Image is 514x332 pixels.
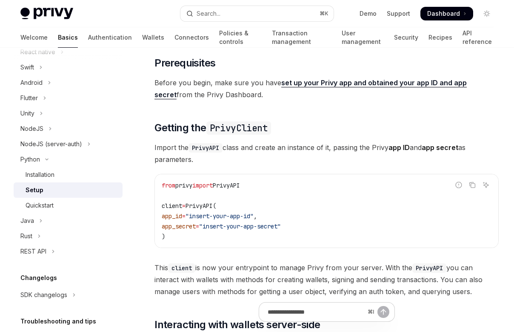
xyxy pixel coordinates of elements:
button: Toggle Android section [14,75,123,90]
span: Prerequisites [154,56,215,70]
span: client [162,202,182,210]
div: NodeJS (server-auth) [20,139,82,149]
a: Authentication [88,27,132,48]
div: Installation [26,170,54,180]
span: "insert-your-app-secret" [199,222,281,230]
span: Before you begin, make sure you have from the Privy Dashboard. [154,77,499,101]
a: Installation [14,167,123,182]
span: = [182,212,186,220]
a: User management [342,27,384,48]
strong: app secret [422,143,458,152]
div: Unity [20,108,34,118]
a: Basics [58,27,78,48]
button: Toggle Rust section [14,228,123,244]
button: Toggle NodeJS section [14,121,123,136]
div: Quickstart [26,200,54,211]
input: Ask a question... [268,303,364,321]
button: Toggle NodeJS (server-auth) section [14,136,123,152]
span: import [192,182,213,189]
h5: Troubleshooting and tips [20,316,96,326]
button: Toggle REST API section [14,244,123,259]
span: ) [162,233,165,240]
div: Python [20,154,40,165]
span: Import the class and create an instance of it, passing the Privy and as parameters. [154,141,499,165]
button: Open search [180,6,334,21]
code: PrivyClient [206,121,271,135]
a: API reference [463,27,494,48]
span: = [182,202,186,210]
div: Search... [197,9,220,19]
button: Send message [377,306,389,318]
button: Copy the contents from the code block [467,179,478,191]
div: Java [20,216,34,226]
span: app_secret [162,222,196,230]
div: REST API [20,246,46,257]
h5: Changelogs [20,273,57,283]
code: client [168,263,195,273]
a: Demo [360,9,377,18]
a: Dashboard [420,7,473,20]
a: Security [394,27,418,48]
button: Toggle Python section [14,152,123,167]
div: Swift [20,62,34,72]
div: Android [20,78,43,88]
button: Report incorrect code [453,179,464,191]
span: Dashboard [427,9,460,18]
button: Toggle Flutter section [14,90,123,106]
button: Toggle Unity section [14,106,123,121]
a: Quickstart [14,198,123,213]
a: Connectors [174,27,209,48]
button: Toggle SDK changelogs section [14,287,123,303]
span: = [196,222,199,230]
span: ⌘ K [320,10,328,17]
button: Toggle Java section [14,213,123,228]
a: Support [387,9,410,18]
div: SDK changelogs [20,290,67,300]
span: "insert-your-app-id" [186,212,254,220]
span: from [162,182,175,189]
div: Setup [26,185,43,195]
a: Wallets [142,27,164,48]
img: light logo [20,8,73,20]
span: privy [175,182,192,189]
span: app_id [162,212,182,220]
code: PrivyAPI [188,143,223,153]
a: Recipes [428,27,452,48]
span: PrivyAPI( [186,202,216,210]
div: Flutter [20,93,38,103]
span: , [254,212,257,220]
span: PrivyAPI [213,182,240,189]
code: PrivyAPI [412,263,446,273]
div: NodeJS [20,124,43,134]
a: Welcome [20,27,48,48]
span: This is now your entrypoint to manage Privy from your server. With the you can interact with wall... [154,262,499,297]
a: Setup [14,182,123,198]
a: Transaction management [272,27,331,48]
a: Policies & controls [219,27,262,48]
button: Toggle Swift section [14,60,123,75]
button: Ask AI [480,179,491,191]
div: Rust [20,231,32,241]
strong: app ID [388,143,410,152]
span: Getting the [154,121,271,135]
button: Toggle dark mode [480,7,494,20]
a: set up your Privy app and obtained your app ID and app secret [154,78,467,99]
